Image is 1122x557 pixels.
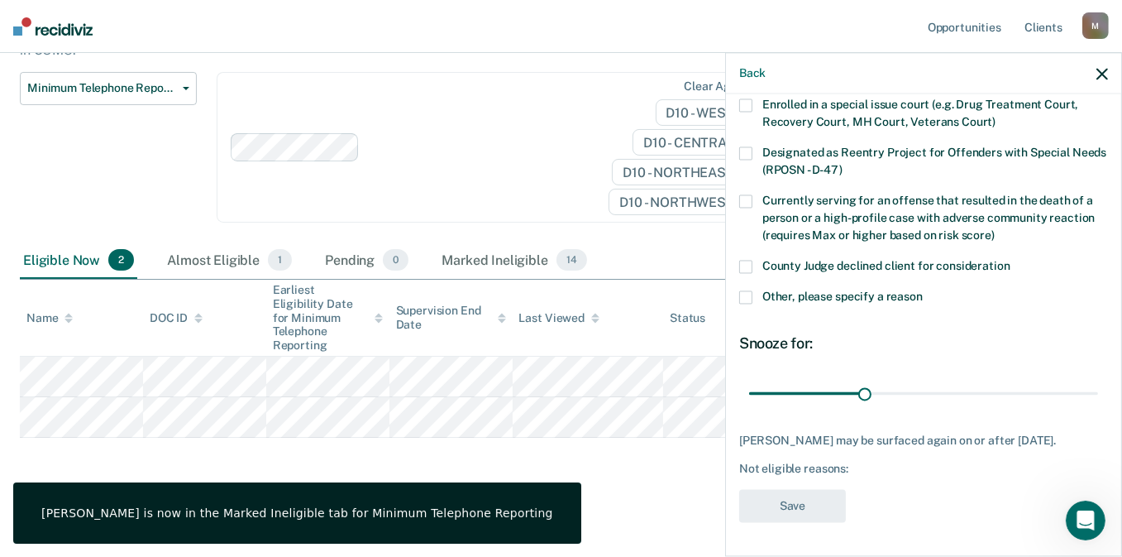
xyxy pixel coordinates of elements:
[27,81,176,95] span: Minimum Telephone Reporting
[1082,12,1109,39] div: M
[322,242,412,279] div: Pending
[739,489,846,523] button: Save
[396,304,506,332] div: Supervision End Date
[762,98,1078,128] span: Enrolled in a special issue court (e.g. Drug Treatment Court, Recovery Court, MH Court, Veterans ...
[519,311,599,325] div: Last Viewed
[633,129,758,156] span: D10 - CENTRAL
[438,242,590,279] div: Marked Ineligible
[609,189,757,215] span: D10 - NORTHWEST
[150,311,203,325] div: DOC ID
[739,435,1108,449] div: [PERSON_NAME] may be surfaced again on or after [DATE].
[612,159,757,185] span: D10 - NORTHEAST
[739,462,1108,476] div: Not eligible reasons:
[739,66,766,80] button: Back
[656,99,758,126] span: D10 - WEST
[20,242,137,279] div: Eligible Now
[1066,501,1105,540] iframe: Intercom live chat
[41,506,553,521] div: [PERSON_NAME] is now in the Marked Ineligible tab for Minimum Telephone Reporting
[13,17,93,36] img: Recidiviz
[26,311,73,325] div: Name
[670,311,705,325] div: Status
[762,194,1095,242] span: Currently serving for an offense that resulted in the death of a person or a high-profile case wi...
[268,249,292,271] span: 1
[739,334,1108,353] div: Snooze for:
[383,249,408,271] span: 0
[684,79,754,94] div: Clear agents
[762,259,1010,272] span: County Judge declined client for consideration
[164,242,295,279] div: Almost Eligible
[762,290,923,303] span: Other, please specify a reason
[762,146,1106,176] span: Designated as Reentry Project for Offenders with Special Needs (RPOSN - D-47)
[108,249,134,271] span: 2
[273,283,383,353] div: Earliest Eligibility Date for Minimum Telephone Reporting
[556,249,587,271] span: 14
